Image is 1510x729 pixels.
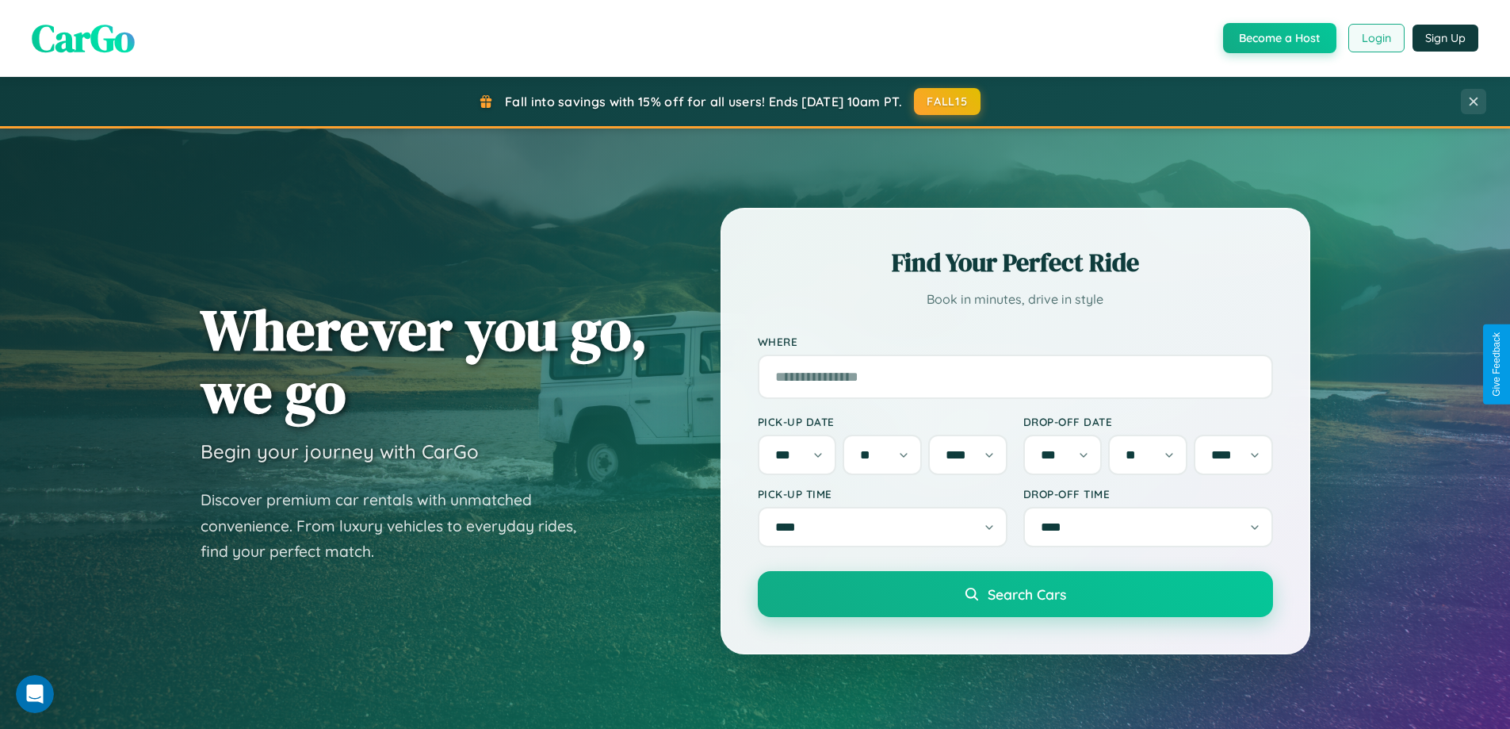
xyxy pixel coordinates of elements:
div: Give Feedback [1491,332,1502,397]
h1: Wherever you go, we go [201,298,648,424]
label: Drop-off Date [1023,415,1273,428]
h3: Begin your journey with CarGo [201,439,479,463]
label: Drop-off Time [1023,487,1273,501]
iframe: Intercom live chat [16,675,54,713]
h2: Find Your Perfect Ride [758,245,1273,280]
button: Sign Up [1413,25,1478,52]
button: Become a Host [1223,23,1336,53]
span: Fall into savings with 15% off for all users! Ends [DATE] 10am PT. [505,94,902,109]
label: Where [758,335,1273,348]
button: FALL15 [914,88,981,115]
p: Discover premium car rentals with unmatched convenience. From luxury vehicles to everyday rides, ... [201,487,597,565]
label: Pick-up Date [758,415,1007,428]
label: Pick-up Time [758,487,1007,501]
span: Search Cars [988,585,1066,603]
span: CarGo [32,12,135,64]
p: Book in minutes, drive in style [758,288,1273,311]
button: Login [1348,24,1405,52]
button: Search Cars [758,571,1273,617]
